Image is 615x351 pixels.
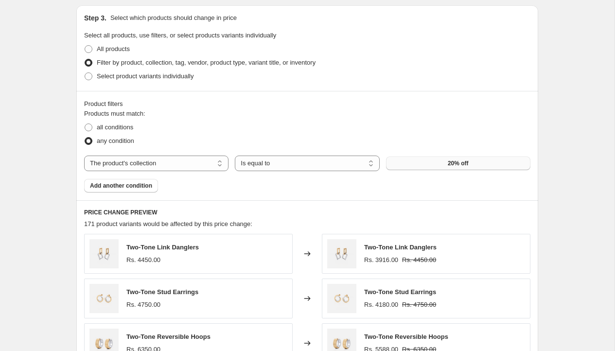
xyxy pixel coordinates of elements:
div: Rs. 3916.00 [364,255,398,265]
div: Rs. 4180.00 [364,300,398,310]
span: Two-Tone Link Danglers [364,244,437,251]
span: Select all products, use filters, or select products variants individually [84,32,276,39]
span: Filter by product, collection, tag, vendor, product type, variant title, or inventory [97,59,316,66]
img: M1ER18-Y-V3-R0_80x.png [327,284,356,313]
button: 20% off [386,157,530,170]
img: M1ER18-Y-V3-R0_80x.png [89,284,119,313]
h6: PRICE CHANGE PREVIEW [84,209,530,216]
span: 20% off [448,159,469,167]
img: M1ER1-YW-V3-R0_80x.png [327,239,356,268]
div: Rs. 4750.00 [126,300,160,310]
div: Rs. 4450.00 [126,255,160,265]
span: Two-Tone Stud Earrings [126,288,198,296]
strike: Rs. 4750.00 [402,300,436,310]
span: Two-Tone Link Danglers [126,244,199,251]
span: all conditions [97,123,133,131]
span: Two-Tone Stud Earrings [364,288,436,296]
h2: Step 3. [84,13,106,23]
button: Add another condition [84,179,158,193]
span: Select product variants individually [97,72,193,80]
div: Product filters [84,99,530,109]
span: Two-Tone Reversible Hoops [126,333,211,340]
span: any condition [97,137,134,144]
span: All products [97,45,130,53]
span: Products must match: [84,110,145,117]
span: Add another condition [90,182,152,190]
span: Two-Tone Reversible Hoops [364,333,448,340]
strike: Rs. 4450.00 [402,255,436,265]
p: Select which products should change in price [110,13,237,23]
img: M1ER1-YW-V3-R0_80x.png [89,239,119,268]
span: 171 product variants would be affected by this price change: [84,220,252,228]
